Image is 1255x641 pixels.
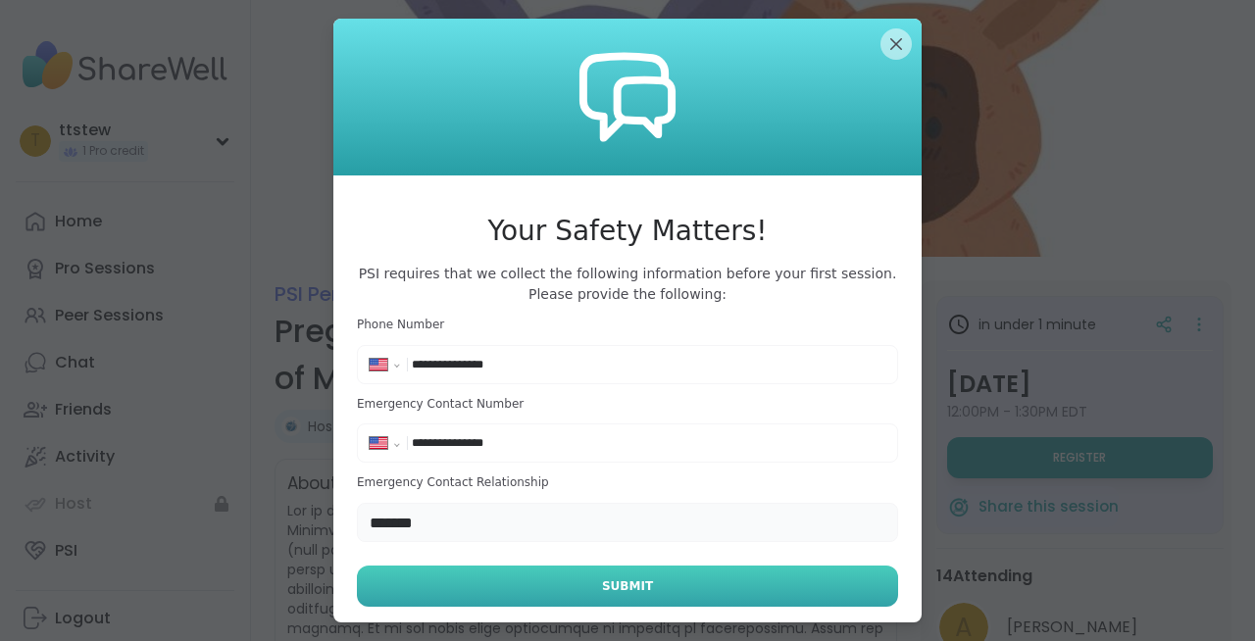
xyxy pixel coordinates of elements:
span: PSI requires that we collect the following information before your first session. Please provide ... [357,264,898,305]
h3: Your Safety Matters! [357,211,898,252]
h3: Emergency Contact Number [357,396,898,413]
img: United States [370,359,387,370]
button: Submit [357,566,898,607]
h3: Phone Number [357,317,898,333]
span: Submit [602,577,653,595]
h3: Emergency Contact Relationship [357,474,898,491]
